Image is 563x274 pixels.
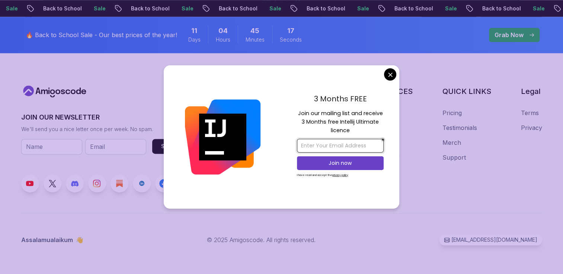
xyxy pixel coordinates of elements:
p: Back to School [118,5,168,12]
input: Email [85,139,146,154]
p: Sale [256,5,280,12]
a: Facebook link [155,174,173,192]
p: [EMAIL_ADDRESS][DOMAIN_NAME] [451,236,537,244]
p: Back to School [30,5,80,12]
p: Back to School [205,5,256,12]
h3: QUICK LINKS [442,86,491,97]
span: 11 Days [191,26,197,36]
input: Name [21,139,82,154]
a: Instagram link [88,174,106,192]
button: Submit [152,139,188,154]
p: We'll send you a nice letter once per week. No spam. [21,125,188,133]
span: Minutes [246,36,265,43]
p: Grab Now [495,30,524,39]
a: Merch [442,138,461,147]
span: Days [188,36,201,43]
span: Hours [216,36,230,43]
span: 4 Hours [218,26,228,36]
p: Sale [168,5,192,12]
p: Sale [432,5,455,12]
a: Blog link [111,174,128,192]
span: 45 Minutes [250,26,259,36]
h3: Legal [521,86,542,97]
span: 👋 [75,234,85,245]
div: Submit [161,143,179,150]
p: Sale [519,5,543,12]
a: Discord link [66,174,84,192]
h3: JOIN OUR NEWSLETTER [21,112,188,123]
a: Twitter link [44,174,61,192]
span: Seconds [280,36,302,43]
span: 17 Seconds [287,26,294,36]
a: LinkedIn link [133,174,151,192]
p: Back to School [469,5,519,12]
a: Terms [521,108,539,117]
p: Back to School [381,5,432,12]
a: Support [442,153,466,162]
a: Youtube link [21,174,39,192]
a: [EMAIL_ADDRESS][DOMAIN_NAME] [439,234,542,245]
p: 🔥 Back to School Sale - Our best prices of the year! [26,30,177,39]
a: Testimonials [442,123,477,132]
p: Sale [344,5,368,12]
p: Sale [80,5,104,12]
p: © 2025 Amigoscode. All rights reserved. [207,235,316,244]
p: Assalamualaikum [21,235,83,244]
a: Privacy [521,123,542,132]
a: Pricing [442,108,462,117]
p: Back to School [293,5,344,12]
